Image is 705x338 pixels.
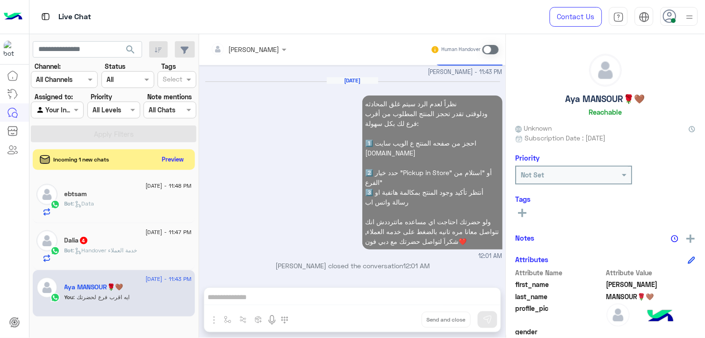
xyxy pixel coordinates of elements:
span: : Handover خدمة العملاء [73,247,137,254]
span: [DATE] - 11:48 PM [145,182,191,190]
h6: Notes [516,234,535,242]
label: Tags [161,61,176,71]
button: Preview [158,153,188,166]
span: 4 [80,237,87,244]
label: Priority [91,92,112,102]
span: gender [516,327,605,337]
img: tab [639,12,650,22]
span: Bot [65,247,73,254]
img: WhatsApp [50,200,60,209]
a: Contact Us [550,7,602,27]
label: Assigned to: [35,92,73,102]
button: search [119,41,142,61]
span: ايه اقرب فرع لحضرتك [74,294,130,301]
a: tab [609,7,628,27]
span: [PERSON_NAME] - 11:43 PM [428,68,503,77]
img: profile [684,11,696,23]
img: WhatsApp [50,246,60,256]
h5: Aya MANSOUR🌹🤎 [566,94,646,104]
img: defaultAdmin.png [590,54,622,86]
span: Attribute Value [607,268,696,278]
img: Logo [4,7,22,27]
span: search [125,44,136,55]
img: WhatsApp [50,293,60,302]
img: defaultAdmin.png [607,303,630,327]
h6: Attributes [516,255,549,264]
div: Select [161,74,182,86]
span: Subscription Date : [DATE] [525,133,606,143]
p: Live Chat [58,11,91,23]
h6: [DATE] [327,77,378,84]
label: Note mentions [147,92,192,102]
label: Status [105,61,125,71]
span: You [65,294,74,301]
img: add [687,235,695,243]
span: profile_pic [516,303,605,325]
p: [PERSON_NAME] closed the conversation [203,261,503,271]
span: Unknown [516,123,552,133]
p: 13/9/2025, 12:01 AM [362,96,503,250]
span: Aya [607,279,696,289]
span: MANSOUR🌹🤎 [607,292,696,301]
h5: Aya MANSOUR🌹🤎 [65,283,123,291]
img: defaultAdmin.png [36,184,58,205]
h6: Priority [516,154,540,162]
span: null [607,327,696,337]
small: Human Handover [441,46,481,53]
span: Bot [65,200,73,207]
img: 1403182699927242 [4,41,21,58]
button: Send and close [422,312,471,328]
span: [DATE] - 11:47 PM [145,228,191,236]
img: tab [613,12,624,22]
h5: Dalia [65,236,88,244]
img: notes [671,235,679,242]
label: Channel: [35,61,61,71]
button: Apply Filters [31,125,196,142]
span: [DATE] - 11:43 PM [145,275,191,283]
img: hulul-logo.png [644,301,677,333]
h6: Tags [516,195,696,203]
span: Attribute Name [516,268,605,278]
img: defaultAdmin.png [36,230,58,251]
h5: ebtsam [65,190,87,198]
span: 12:01 AM [479,252,503,261]
span: : Data [73,200,94,207]
span: 12:01 AM [403,262,430,270]
h6: Reachable [589,108,622,116]
img: tab [40,11,51,22]
span: first_name [516,279,605,289]
img: defaultAdmin.png [36,277,58,298]
span: Incoming 1 new chats [54,155,109,164]
span: last_name [516,292,605,301]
